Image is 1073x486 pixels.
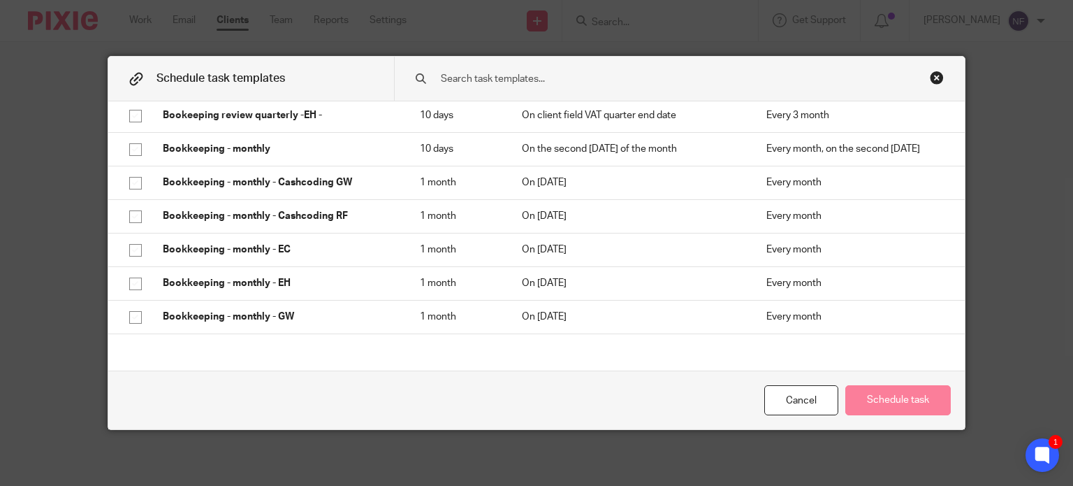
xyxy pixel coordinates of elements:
[766,176,944,190] p: Every month
[522,310,738,324] p: On [DATE]
[420,343,494,357] p: 1 month
[163,310,392,324] p: Bookkeeping - monthly - GW
[420,108,494,122] p: 10 days
[420,176,494,190] p: 1 month
[766,142,944,156] p: Every month, on the second [DATE]
[930,71,944,85] div: Close this dialog window
[522,276,738,290] p: On [DATE]
[766,343,944,357] p: Every month
[522,209,738,223] p: On [DATE]
[420,243,494,257] p: 1 month
[163,243,392,257] p: Bookkeeping - monthly - EC
[522,108,738,122] p: On client field VAT quarter end date
[163,276,392,290] p: Bookkeeping - monthly - EH
[420,276,494,290] p: 1 month
[522,176,738,190] p: On [DATE]
[163,209,392,223] p: Bookkeeping - monthly - Cashcoding RF
[766,310,944,324] p: Every month
[764,385,838,415] div: Cancel
[1049,435,1063,449] div: 1
[420,142,494,156] p: 10 days
[163,343,392,357] p: Bookkeeping - monthly - NF
[156,73,285,84] span: Schedule task templates
[420,310,494,324] p: 1 month
[522,343,738,357] p: On [DATE]
[163,108,392,122] p: Bookeeping review quarterly -EH -
[439,71,880,87] input: Search task templates...
[845,385,951,415] button: Schedule task
[766,108,944,122] p: Every 3 month
[766,243,944,257] p: Every month
[420,209,494,223] p: 1 month
[766,209,944,223] p: Every month
[522,243,738,257] p: On [DATE]
[163,142,392,156] p: Bookkeeping - monthly
[163,176,392,190] p: Bookkeeping - monthly - Cashcoding GW
[522,142,738,156] p: On the second [DATE] of the month
[766,276,944,290] p: Every month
